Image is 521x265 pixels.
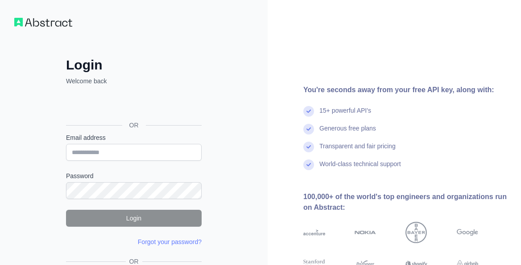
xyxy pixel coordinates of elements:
label: Password [66,171,202,180]
div: You're seconds away from your free API key, along with: [303,85,507,95]
p: Welcome back [66,77,202,86]
div: 100,000+ of the world's top engineers and organizations run on Abstract: [303,192,507,213]
img: bayer [405,222,427,243]
div: 15+ powerful API's [319,106,371,124]
img: check mark [303,106,314,117]
img: nokia [355,222,376,243]
img: check mark [303,159,314,170]
img: check mark [303,142,314,152]
h2: Login [66,57,202,73]
a: Forgot your password? [138,238,202,245]
div: Generous free plans [319,124,376,142]
img: Workflow [14,18,72,27]
iframe: “使用 Google 账号登录”按钮 [62,95,204,115]
div: World-class technical support [319,159,401,177]
span: OR [122,121,146,130]
img: check mark [303,124,314,135]
img: google [457,222,479,243]
button: Login [66,210,202,227]
label: Email address [66,133,202,142]
div: Transparent and fair pricing [319,142,396,159]
img: accenture [303,222,325,243]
